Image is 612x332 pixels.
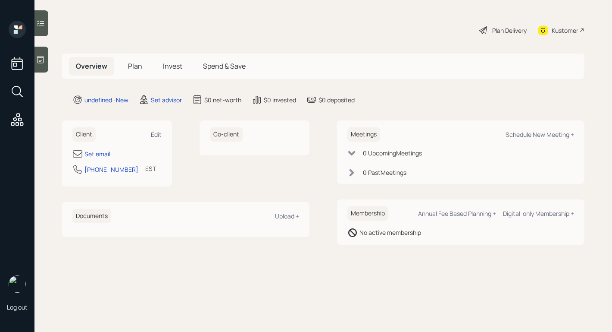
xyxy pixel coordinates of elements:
[72,127,96,142] h6: Client
[363,168,406,177] div: 0 Past Meeting s
[145,164,156,173] div: EST
[9,275,26,293] img: robby-grisanti-headshot.png
[552,26,578,35] div: Kustomer
[506,130,574,139] div: Schedule New Meeting +
[128,61,142,71] span: Plan
[84,165,138,174] div: [PHONE_NUMBER]
[318,95,355,104] div: $0 deposited
[347,206,388,221] h6: Membership
[492,26,527,35] div: Plan Delivery
[76,61,107,71] span: Overview
[84,149,110,158] div: Set email
[275,212,299,220] div: Upload +
[151,130,162,139] div: Edit
[7,303,28,311] div: Log out
[204,95,241,104] div: $0 net-worth
[72,209,111,223] h6: Documents
[347,127,380,142] h6: Meetings
[264,95,296,104] div: $0 invested
[151,95,182,104] div: Set advisor
[84,95,128,104] div: undefined · New
[503,209,574,218] div: Digital-only Membership +
[418,209,496,218] div: Annual Fee Based Planning +
[163,61,182,71] span: Invest
[359,228,421,237] div: No active membership
[203,61,246,71] span: Spend & Save
[363,149,422,158] div: 0 Upcoming Meeting s
[210,127,243,142] h6: Co-client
